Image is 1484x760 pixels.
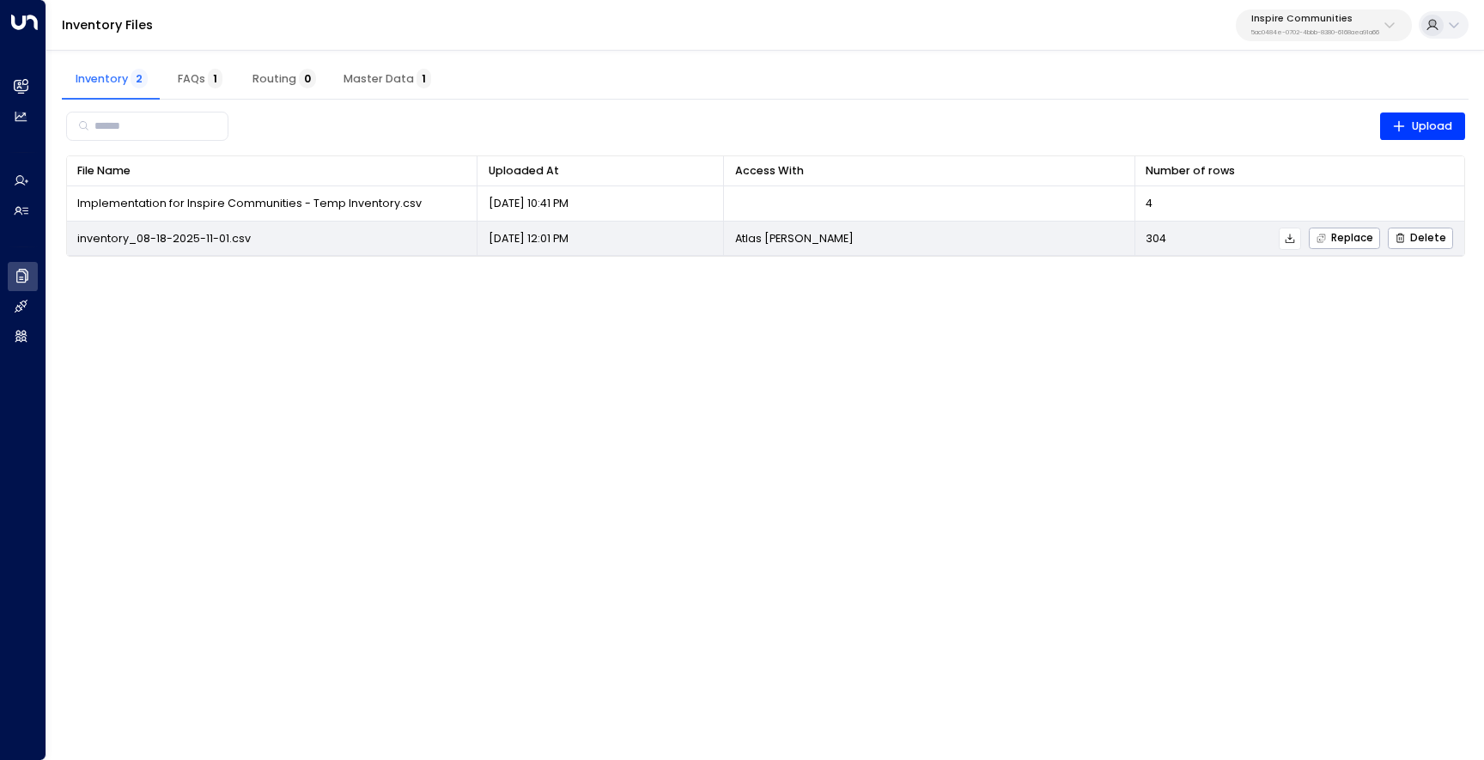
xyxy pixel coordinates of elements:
div: File Name [77,161,465,180]
span: inventory_08-18-2025-11-01.csv [77,231,251,246]
div: File Name [77,161,131,180]
div: Uploaded At [489,161,713,180]
p: Inspire Communities [1251,14,1379,24]
span: Delete [1395,233,1446,244]
span: 1 [208,69,222,88]
p: [DATE] 12:01 PM [489,231,569,246]
span: FAQs [178,72,222,86]
span: Master Data [344,72,431,86]
a: Inventory Files [62,16,153,33]
span: 304 [1146,231,1166,246]
p: 5ac0484e-0702-4bbb-8380-6168aea91a66 [1251,29,1379,36]
div: Number of rows [1146,161,1453,180]
p: Atlas [PERSON_NAME] [735,231,854,246]
p: [DATE] 10:41 PM [489,196,569,211]
div: Number of rows [1146,161,1235,180]
span: 1 [417,69,431,88]
span: Implementation for Inspire Communities - Temp Inventory.csv [77,196,422,211]
button: Upload [1380,112,1465,140]
span: 4 [1146,196,1153,211]
span: Upload [1392,117,1452,136]
span: 2 [131,69,148,88]
div: Access With [735,161,1123,180]
span: Inventory [76,72,148,86]
button: Replace [1309,228,1380,249]
div: Uploaded At [489,161,559,180]
span: Replace [1316,233,1373,244]
button: Delete [1388,228,1453,249]
button: Inspire Communities5ac0484e-0702-4bbb-8380-6168aea91a66 [1236,9,1412,41]
span: 0 [299,69,316,88]
span: Routing [252,72,316,86]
